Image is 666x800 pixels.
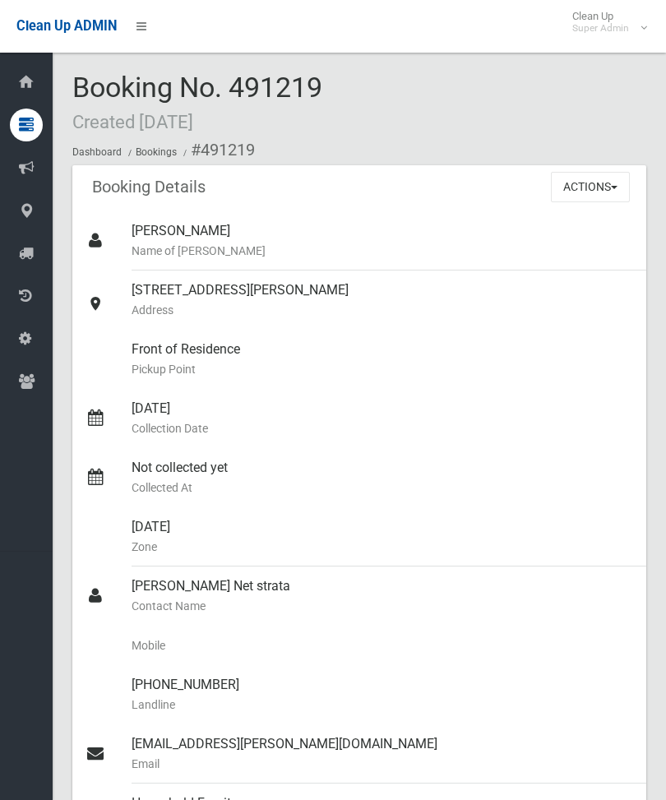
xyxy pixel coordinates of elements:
[132,537,633,557] small: Zone
[132,359,633,379] small: Pickup Point
[132,478,633,497] small: Collected At
[132,596,633,616] small: Contact Name
[132,636,633,655] small: Mobile
[72,146,122,158] a: Dashboard
[179,135,255,165] li: #491219
[132,241,633,261] small: Name of [PERSON_NAME]
[564,10,645,35] span: Clean Up
[132,389,633,448] div: [DATE]
[551,172,630,202] button: Actions
[132,300,633,320] small: Address
[132,271,633,330] div: [STREET_ADDRESS][PERSON_NAME]
[132,330,633,389] div: Front of Residence
[132,418,633,438] small: Collection Date
[132,665,633,724] div: [PHONE_NUMBER]
[72,171,225,203] header: Booking Details
[136,146,177,158] a: Bookings
[132,754,633,774] small: Email
[132,448,633,507] div: Not collected yet
[132,695,633,714] small: Landline
[72,724,646,784] a: [EMAIL_ADDRESS][PERSON_NAME][DOMAIN_NAME]Email
[72,71,322,135] span: Booking No. 491219
[132,211,633,271] div: [PERSON_NAME]
[572,22,629,35] small: Super Admin
[132,566,633,626] div: [PERSON_NAME] Net strata
[72,111,193,132] small: Created [DATE]
[16,18,117,34] span: Clean Up ADMIN
[132,507,633,566] div: [DATE]
[132,724,633,784] div: [EMAIL_ADDRESS][PERSON_NAME][DOMAIN_NAME]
